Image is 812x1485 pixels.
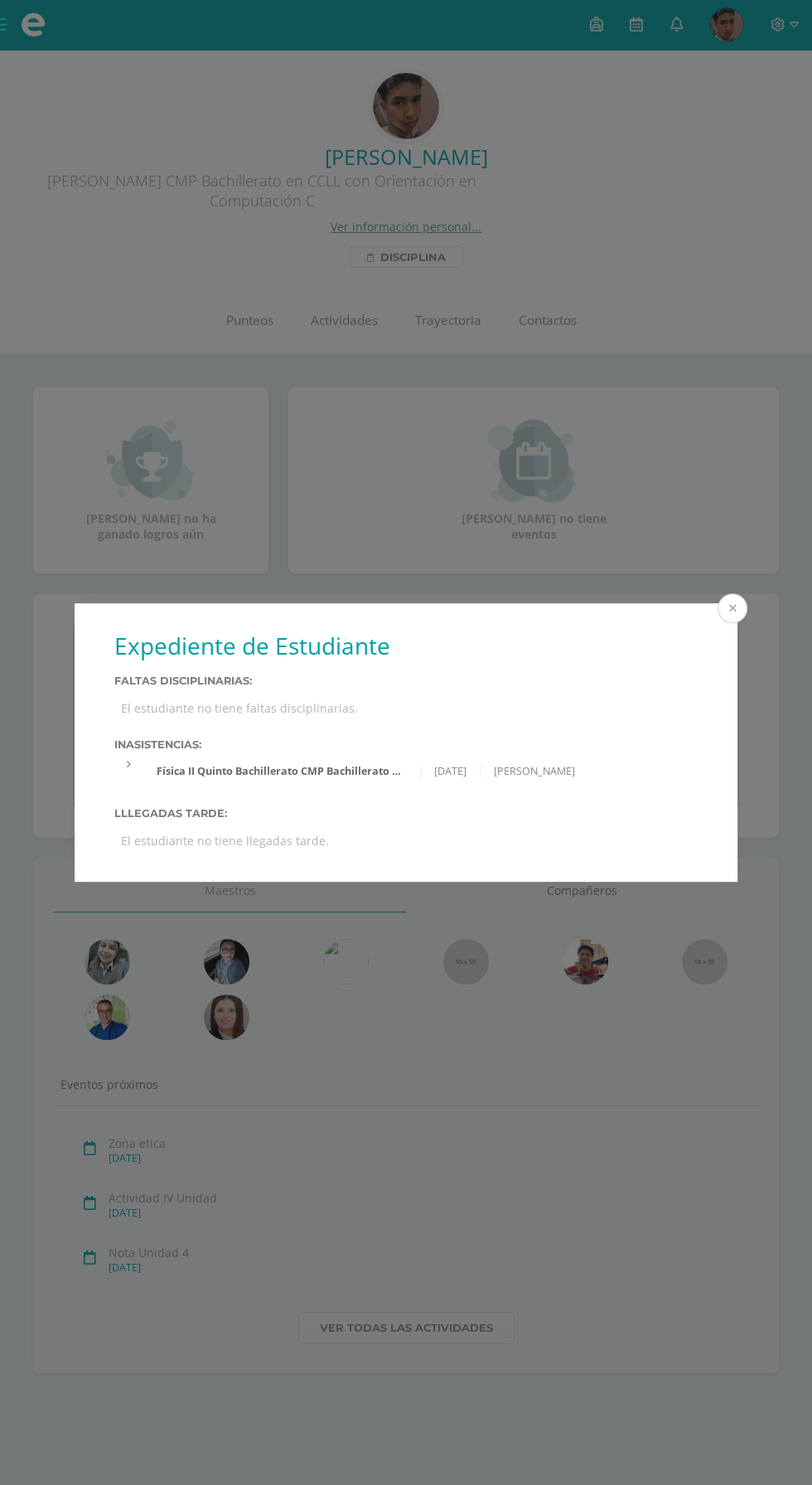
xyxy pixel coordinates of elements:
[114,675,698,687] label: Faltas Disciplinarias:
[114,738,698,751] label: Inasistencias:
[143,764,420,778] div: Física II Quinto Bachillerato CMP Bachillerato en CCLL con Orientación en Computación 'C'
[114,826,698,855] div: El estudiante no tiene llegadas tarde.
[718,593,747,623] button: Close (Esc)
[114,630,698,661] h1: Expediente de Estudiante
[481,764,588,778] div: [PERSON_NAME]
[114,694,698,723] div: El estudiante no tiene faltas disciplinarias.
[421,764,481,778] div: [DATE]
[114,807,698,820] label: Lllegadas tarde:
